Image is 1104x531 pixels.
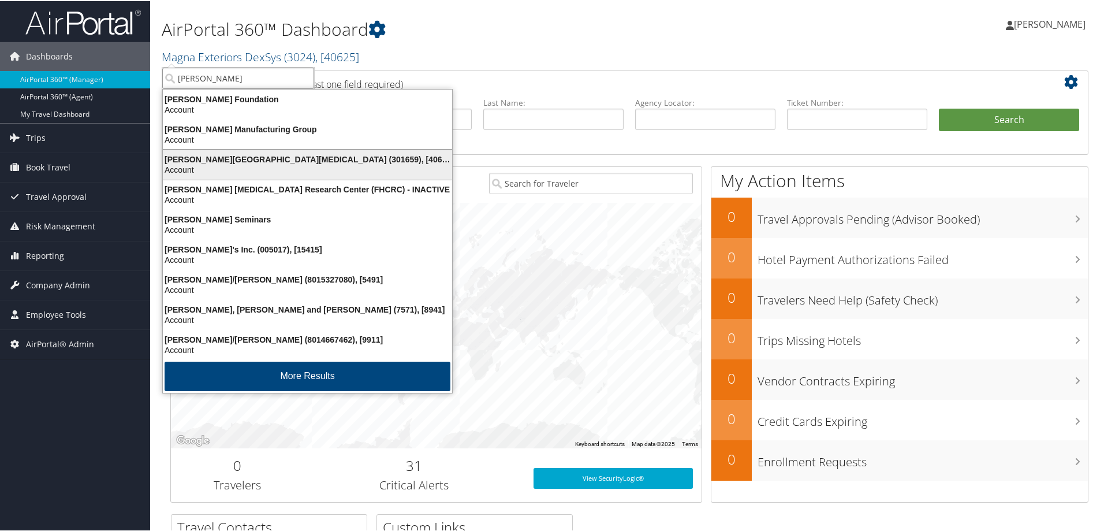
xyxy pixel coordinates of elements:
[26,122,46,151] span: Trips
[156,243,459,254] div: [PERSON_NAME]'s Inc. (005017), [15415]
[787,96,927,107] label: Ticket Number:
[711,246,752,266] h2: 0
[156,194,459,204] div: Account
[312,455,516,474] h2: 31
[26,270,90,299] span: Company Admin
[711,168,1088,192] h1: My Action Items
[156,133,459,144] div: Account
[315,48,359,64] span: , [ 40625 ]
[1006,6,1097,40] a: [PERSON_NAME]
[156,153,459,164] div: [PERSON_NAME][GEOGRAPHIC_DATA][MEDICAL_DATA] (301659), [40671]
[162,16,785,40] h1: AirPortal 360™ Dashboard
[489,172,693,193] input: Search for Traveler
[156,314,459,324] div: Account
[711,196,1088,237] a: 0Travel Approvals Pending (Advisor Booked)
[180,72,1003,91] h2: Airtinerary Lookup
[174,432,212,447] a: Open this area in Google Maps (opens a new window)
[711,277,1088,318] a: 0Travelers Need Help (Safety Check)
[156,273,459,284] div: [PERSON_NAME]/[PERSON_NAME] (8015327080), [5491]
[156,254,459,264] div: Account
[711,448,752,468] h2: 0
[165,361,450,390] button: More Results
[284,48,315,64] span: ( 3024 )
[156,284,459,294] div: Account
[26,329,94,358] span: AirPortal® Admin
[758,326,1088,348] h3: Trips Missing Hotels
[758,285,1088,307] h3: Travelers Need Help (Safety Check)
[575,439,625,447] button: Keyboard shortcuts
[26,181,87,210] span: Travel Approval
[156,213,459,224] div: [PERSON_NAME] Seminars
[156,103,459,114] div: Account
[156,333,459,344] div: [PERSON_NAME]/[PERSON_NAME] (8014667462), [9911]
[758,407,1088,429] h3: Credit Cards Expiring
[26,299,86,328] span: Employee Tools
[711,367,752,387] h2: 0
[180,476,295,492] h3: Travelers
[162,48,359,64] a: Magna Exteriors DexSys
[635,96,775,107] label: Agency Locator:
[711,408,752,428] h2: 0
[156,303,459,314] div: [PERSON_NAME], [PERSON_NAME] and [PERSON_NAME] (7571), [8941]
[711,287,752,306] h2: 0
[156,344,459,354] div: Account
[534,467,693,488] a: View SecurityLogic®
[312,476,516,492] h3: Critical Alerts
[711,237,1088,277] a: 0Hotel Payment Authorizations Failed
[156,123,459,133] div: [PERSON_NAME] Manufacturing Group
[25,8,141,35] img: airportal-logo.png
[711,439,1088,480] a: 0Enrollment Requests
[758,366,1088,388] h3: Vendor Contracts Expiring
[156,164,459,174] div: Account
[711,318,1088,358] a: 0Trips Missing Hotels
[711,358,1088,399] a: 0Vendor Contracts Expiring
[162,66,314,88] input: Search Accounts
[682,440,698,446] a: Terms (opens in new tab)
[180,455,295,474] h2: 0
[26,41,73,70] span: Dashboards
[758,245,1088,267] h3: Hotel Payment Authorizations Failed
[758,205,1088,226] h3: Travel Approvals Pending (Advisor Booked)
[293,77,403,90] span: (at least one field required)
[1014,17,1086,29] span: [PERSON_NAME]
[26,211,95,240] span: Risk Management
[632,440,675,446] span: Map data ©2025
[26,152,70,181] span: Book Travel
[711,399,1088,439] a: 0Credit Cards Expiring
[483,96,624,107] label: Last Name:
[939,107,1079,131] button: Search
[711,327,752,347] h2: 0
[156,224,459,234] div: Account
[156,93,459,103] div: [PERSON_NAME] Foundation
[174,432,212,447] img: Google
[156,183,459,194] div: [PERSON_NAME] [MEDICAL_DATA] Research Center (FHCRC) - INACTIVE
[711,206,752,225] h2: 0
[758,447,1088,469] h3: Enrollment Requests
[26,240,64,269] span: Reporting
